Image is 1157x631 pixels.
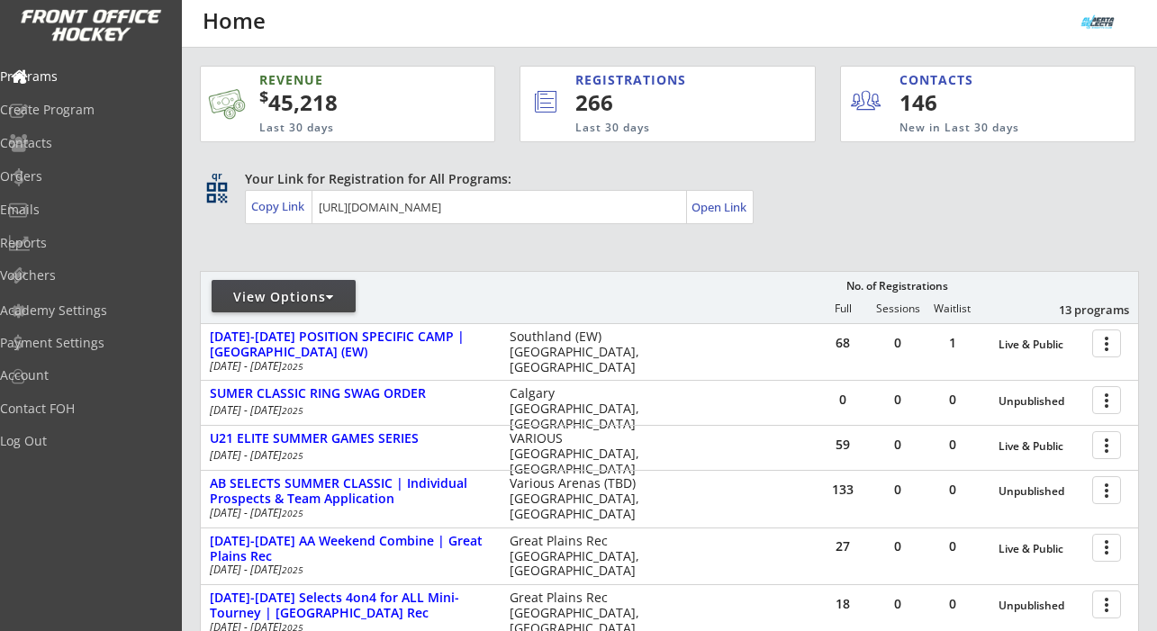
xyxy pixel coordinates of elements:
[871,337,925,349] div: 0
[926,540,980,553] div: 0
[212,288,356,306] div: View Options
[1092,431,1121,459] button: more_vert
[575,87,754,118] div: 266
[816,393,870,406] div: 0
[210,450,485,461] div: [DATE] - [DATE]
[1092,534,1121,562] button: more_vert
[282,449,303,462] em: 2025
[925,302,979,315] div: Waitlist
[282,507,303,519] em: 2025
[871,438,925,451] div: 0
[575,121,740,136] div: Last 30 days
[210,329,491,360] div: [DATE]-[DATE] POSITION SPECIFIC CAMP | [GEOGRAPHIC_DATA] (EW)
[210,590,491,621] div: [DATE]-[DATE] Selects 4on4 for ALL Mini-Tourney | [GEOGRAPHIC_DATA] Rec
[871,302,925,315] div: Sessions
[510,386,651,431] div: Calgary [GEOGRAPHIC_DATA], [GEOGRAPHIC_DATA]
[926,438,980,451] div: 0
[282,563,303,576] em: 2025
[245,170,1083,188] div: Your Link for Registration for All Programs:
[210,534,491,564] div: [DATE]-[DATE] AA Weekend Combine | Great Plains Rec
[816,598,870,610] div: 18
[510,329,651,374] div: Southland (EW) [GEOGRAPHIC_DATA], [GEOGRAPHIC_DATA]
[816,483,870,496] div: 133
[999,485,1083,498] div: Unpublished
[871,598,925,610] div: 0
[841,280,953,293] div: No. of Registrations
[999,440,1083,453] div: Live & Public
[871,540,925,553] div: 0
[926,393,980,406] div: 0
[575,71,738,89] div: REGISTRATIONS
[510,534,651,579] div: Great Plains Rec [GEOGRAPHIC_DATA], [GEOGRAPHIC_DATA]
[510,476,651,521] div: Various Arenas (TBD) [GEOGRAPHIC_DATA], [GEOGRAPHIC_DATA]
[816,302,870,315] div: Full
[999,543,1083,555] div: Live & Public
[282,404,303,417] em: 2025
[210,476,491,507] div: AB SELECTS SUMMER CLASSIC | Individual Prospects & Team Application
[205,170,227,182] div: qr
[210,386,491,401] div: SUMER CLASSIC RING SWAG ORDER
[691,194,748,220] a: Open Link
[871,483,925,496] div: 0
[1092,329,1121,357] button: more_vert
[1092,590,1121,618] button: more_vert
[1092,476,1121,504] button: more_vert
[259,86,268,107] sup: $
[210,508,485,518] div: [DATE] - [DATE]
[203,179,230,206] button: qr_code
[510,431,651,476] div: VARIOUS [GEOGRAPHIC_DATA], [GEOGRAPHIC_DATA]
[899,121,1051,136] div: New in Last 30 days
[1092,386,1121,414] button: more_vert
[999,599,1083,612] div: Unpublished
[691,200,748,215] div: Open Link
[282,360,303,373] em: 2025
[259,121,417,136] div: Last 30 days
[259,71,417,89] div: REVENUE
[899,87,1010,118] div: 146
[816,337,870,349] div: 68
[210,361,485,372] div: [DATE] - [DATE]
[259,87,438,118] div: 45,218
[999,338,1083,351] div: Live & Public
[926,483,980,496] div: 0
[999,395,1083,408] div: Unpublished
[926,337,980,349] div: 1
[926,598,980,610] div: 0
[816,438,870,451] div: 59
[251,198,308,214] div: Copy Link
[210,431,491,446] div: U21 ELITE SUMMER GAMES SERIES
[871,393,925,406] div: 0
[210,564,485,575] div: [DATE] - [DATE]
[899,71,981,89] div: CONTACTS
[1035,302,1129,318] div: 13 programs
[816,540,870,553] div: 27
[210,405,485,416] div: [DATE] - [DATE]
